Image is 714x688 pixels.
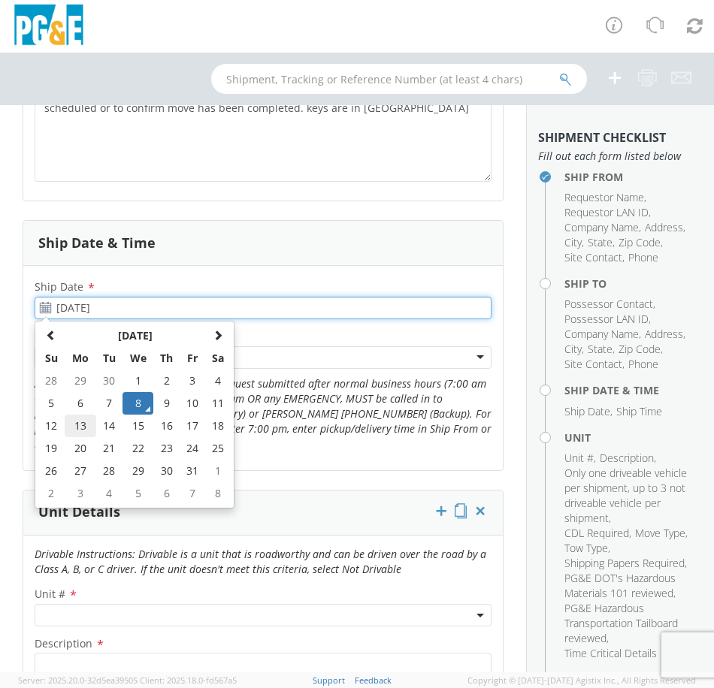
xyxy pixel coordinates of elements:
th: Tu [96,347,123,370]
td: 28 [38,370,65,392]
span: Possessor LAN ID [564,312,649,326]
td: 26 [38,460,65,482]
span: City [564,342,582,356]
span: Requestor LAN ID [564,205,649,219]
span: Possessor Contact [564,297,653,311]
li: , [564,220,641,235]
td: 27 [65,460,96,482]
td: 6 [65,392,96,415]
h4: Ship From [564,171,703,183]
td: 30 [96,370,123,392]
li: , [564,190,646,205]
td: 5 [123,482,154,505]
td: 30 [153,460,180,482]
th: Sa [205,347,231,370]
td: 29 [65,370,96,392]
td: 16 [153,415,180,437]
span: Address [645,327,683,341]
a: Support [313,674,345,686]
span: Previous Month [46,330,56,340]
span: Only one driveable vehicle per shipment, up to 3 not driveable vehicle per shipment [564,466,687,525]
th: Mo [65,347,96,370]
i: Drivable Instructions: Drivable is a unit that is roadworthy and can be driven over the road by a... [35,547,486,576]
a: Feedback [355,674,392,686]
span: Move Type [635,526,685,540]
span: CDL Required [564,526,629,540]
h4: Ship Date & Time [564,385,703,396]
td: 2 [38,482,65,505]
td: 13 [65,415,96,437]
span: State [588,235,613,249]
span: City [564,235,582,249]
span: Tow Type [564,541,608,555]
li: , [564,541,610,556]
span: Server: 2025.20.0-32d5ea39505 [18,674,138,686]
h3: Unit Details [38,505,120,520]
td: 12 [38,415,65,437]
td: 18 [205,415,231,437]
span: Site Contact [564,250,622,264]
span: Shipping Papers Required [564,556,685,570]
span: Unit # [564,451,594,465]
span: Zip Code [619,235,661,249]
span: Client: 2025.18.0-fd567a5 [140,674,237,686]
td: 7 [96,392,123,415]
li: , [564,235,584,250]
i: After Hours Instructions: Any shipment request submitted after normal business hours (7:00 am - 5... [35,376,492,451]
li: , [564,451,596,466]
td: 17 [180,415,206,437]
td: 6 [153,482,180,505]
input: Shipment, Tracking or Reference Number (at least 4 chars) [211,64,587,94]
span: State [588,342,613,356]
td: 4 [205,370,231,392]
li: , [564,404,613,419]
td: 21 [96,437,123,460]
span: Phone [628,357,658,371]
span: Company Name [564,220,639,234]
td: 28 [96,460,123,482]
li: , [588,342,615,357]
span: PG&E Hazardous Transportation Tailboard reviewed [564,601,678,645]
td: 15 [123,415,154,437]
li: , [600,451,656,466]
li: , [564,526,631,541]
li: , [564,571,699,601]
td: 14 [96,415,123,437]
span: Copyright © [DATE]-[DATE] Agistix Inc., All Rights Reserved [467,674,696,686]
span: Ship Time [616,404,662,418]
span: Requestor Name [564,190,644,204]
th: We [123,347,154,370]
td: 10 [180,392,206,415]
h3: Ship Date & Time [38,236,156,251]
li: , [564,357,625,372]
span: Fill out each form listed below [538,149,703,164]
span: Next Month [213,330,223,340]
img: pge-logo-06675f144f4cfa6a6814.png [11,5,86,49]
span: Company Name [564,327,639,341]
h4: Ship To [564,278,703,289]
td: 23 [153,437,180,460]
li: , [564,297,655,312]
td: 4 [96,482,123,505]
td: 3 [65,482,96,505]
td: 22 [123,437,154,460]
td: 3 [180,370,206,392]
td: 11 [205,392,231,415]
td: 1 [205,460,231,482]
td: 7 [180,482,206,505]
th: Th [153,347,180,370]
td: 19 [38,437,65,460]
td: 8 [205,482,231,505]
span: Zip Code [619,342,661,356]
strong: Shipment Checklist [538,129,666,146]
li: , [564,205,651,220]
td: 31 [180,460,206,482]
th: Su [38,347,65,370]
td: 29 [123,460,154,482]
td: 20 [65,437,96,460]
span: PG&E DOT's Hazardous Materials 101 reviewed [564,571,676,600]
li: , [645,220,685,235]
td: 25 [205,437,231,460]
li: , [619,342,663,357]
span: Ship Date [35,279,83,294]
